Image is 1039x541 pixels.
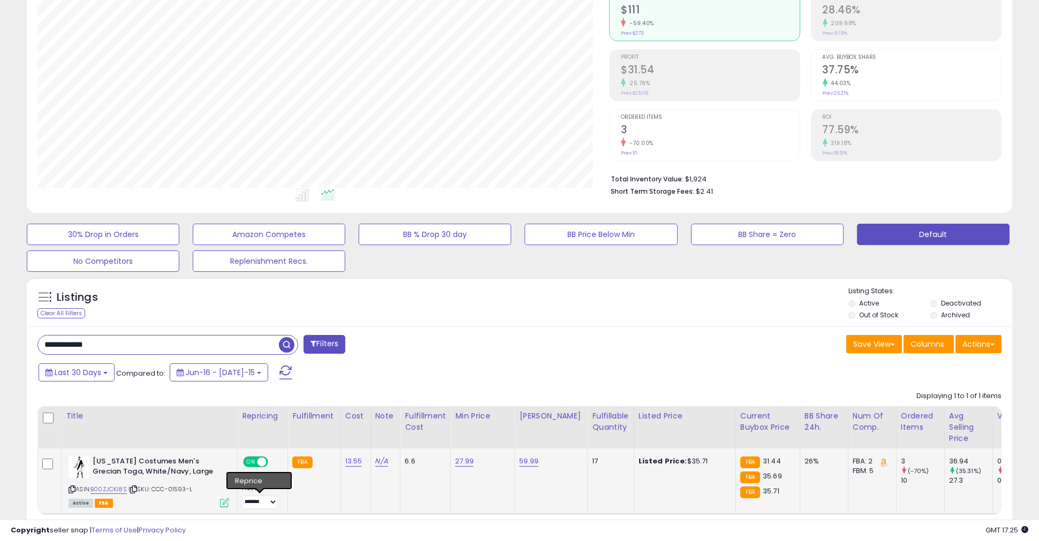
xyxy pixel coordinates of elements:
[55,367,101,378] span: Last 30 Days
[292,410,336,422] div: Fulfillment
[639,410,731,422] div: Listed Price
[828,79,851,87] small: 44.03%
[853,466,888,476] div: FBM: 5
[621,64,799,78] h2: $31.54
[823,30,848,36] small: Prev: 9.19%
[639,456,687,466] b: Listed Price:
[823,124,1001,138] h2: 77.59%
[828,139,852,147] small: 319.18%
[405,456,442,466] div: 6.6
[611,174,684,184] b: Total Inventory Value:
[823,115,1001,120] span: ROI
[93,456,223,479] b: [US_STATE] Costumes Men's Grecian Toga, White/Navy, Large
[37,308,85,318] div: Clear All Filters
[626,19,654,27] small: -59.40%
[859,310,898,319] label: Out of Stock
[901,476,944,485] div: 10
[139,525,186,535] a: Privacy Policy
[740,456,760,468] small: FBA
[170,363,268,382] button: Jun-16 - [DATE]-15
[941,310,970,319] label: Archived
[95,499,113,508] span: FBA
[116,368,165,378] span: Compared to:
[519,410,583,422] div: [PERSON_NAME]
[244,458,257,467] span: ON
[911,339,944,349] span: Columns
[621,90,648,96] small: Prev: $25.08
[853,410,892,433] div: Num of Comp.
[66,410,233,422] div: Title
[375,456,388,467] a: N/A
[823,150,848,156] small: Prev: 18.51%
[916,391,1002,401] div: Displaying 1 to 1 of 1 items
[857,224,1010,245] button: Default
[621,30,644,36] small: Prev: $273
[823,55,1001,60] span: Avg. Buybox Share
[69,456,229,506] div: ASIN:
[193,224,345,245] button: Amazon Competes
[904,335,954,353] button: Columns
[859,299,879,308] label: Active
[69,499,93,508] span: All listings currently available for purchase on Amazon
[639,456,727,466] div: $35.71
[69,456,90,478] img: 411qrenZ+qL._SL40_.jpg
[740,471,760,483] small: FBA
[359,224,511,245] button: BB % Drop 30 day
[763,471,782,481] span: 35.69
[519,456,539,467] a: 59.99
[57,290,98,305] h5: Listings
[956,467,981,475] small: (35.31%)
[242,473,279,483] div: Amazon AI
[525,224,677,245] button: BB Price Below Min
[763,456,781,466] span: 31.44
[823,90,849,96] small: Prev: 26.21%
[823,4,1001,18] h2: 28.46%
[828,19,857,27] small: 209.68%
[621,55,799,60] span: Profit
[592,410,629,433] div: Fulfillable Quantity
[611,187,694,196] b: Short Term Storage Fees:
[304,335,345,354] button: Filters
[345,410,366,422] div: Cost
[405,410,446,433] div: Fulfillment Cost
[848,286,1012,296] p: Listing States:
[941,299,981,308] label: Deactivated
[949,476,992,485] div: 27.3
[92,525,137,535] a: Terms of Use
[292,456,312,468] small: FBA
[621,124,799,138] h2: 3
[901,456,944,466] div: 3
[691,224,844,245] button: BB Share = Zero
[805,410,844,433] div: BB Share 24h.
[949,456,992,466] div: 36.94
[242,485,279,509] div: Preset:
[626,79,650,87] small: 25.76%
[740,486,760,498] small: FBA
[985,525,1028,535] span: 2025-08-15 17:25 GMT
[805,456,840,466] div: 26%
[823,64,1001,78] h2: 37.75%
[39,363,115,382] button: Last 30 Days
[11,525,50,535] strong: Copyright
[186,367,255,378] span: Jun-16 - [DATE]-15
[27,224,179,245] button: 30% Drop in Orders
[455,456,474,467] a: 27.99
[997,410,1036,422] div: Velocity
[27,250,179,272] button: No Competitors
[621,150,638,156] small: Prev: 10
[846,335,902,353] button: Save View
[949,410,988,444] div: Avg Selling Price
[11,525,186,536] div: seller snap | |
[955,335,1002,353] button: Actions
[611,172,994,185] li: $1,924
[90,485,127,494] a: B00ZJCKI8S
[345,456,362,467] a: 13.55
[740,410,795,433] div: Current Buybox Price
[908,467,929,475] small: (-70%)
[626,139,654,147] small: -70.00%
[267,458,284,467] span: OFF
[853,456,888,466] div: FBA: 2
[901,410,940,433] div: Ordered Items
[128,485,192,493] span: | SKU: CCC-01593-L
[242,410,283,422] div: Repricing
